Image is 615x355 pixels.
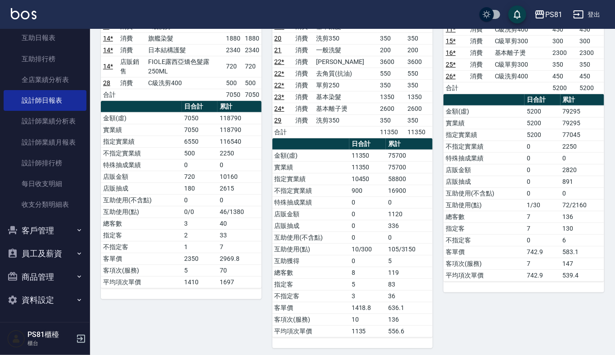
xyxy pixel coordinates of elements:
td: C級洗剪400 [493,23,550,35]
td: C級單剪300 [493,35,550,47]
a: 設計師排行榜 [4,153,86,173]
td: 8 [349,267,386,278]
td: 合計 [272,126,293,138]
td: 583.1 [561,246,604,258]
td: 300 [550,35,577,47]
td: 2600 [405,103,433,114]
td: 720 [243,56,262,77]
td: 16900 [386,185,433,196]
td: 636.1 [386,302,433,314]
td: 消費 [293,44,314,56]
td: 2350 [182,253,217,264]
td: 1350 [378,91,406,103]
td: 消費 [468,23,493,35]
td: 消費 [293,79,314,91]
td: 1 [182,241,217,253]
td: 116540 [217,136,261,147]
td: 互助使用(不含點) [272,232,349,243]
td: 77045 [561,129,604,141]
td: 33 [217,229,261,241]
td: 不指定客 [272,290,349,302]
td: 0 [217,159,261,171]
td: 550 [405,68,433,79]
td: 900 [349,185,386,196]
td: 5200 [577,82,604,94]
td: 350 [378,32,406,44]
td: 0 [182,194,217,206]
th: 日合計 [349,138,386,150]
td: 基本染髮 [314,91,378,103]
a: 21 [275,46,282,54]
td: 0 [525,187,560,199]
td: 742.9 [525,269,560,281]
td: 350 [405,114,433,126]
td: 客單價 [272,302,349,314]
td: 1/30 [525,199,560,211]
td: 特殊抽成業績 [272,196,349,208]
td: 消費 [468,35,493,47]
td: 0 [349,232,386,243]
td: 5200 [525,117,560,129]
td: 客項次(服務) [272,314,349,325]
td: 147 [561,258,604,269]
td: 不指定實業績 [443,141,525,152]
td: 11350 [378,126,406,138]
td: 互助使用(點) [272,243,349,255]
td: 1135 [349,325,386,337]
td: 136 [386,314,433,325]
td: 79295 [561,105,604,117]
td: 總客數 [272,267,349,278]
td: 合計 [101,89,118,100]
th: 日合計 [525,94,560,106]
td: 實業績 [272,161,349,173]
td: 消費 [118,32,146,44]
td: 550 [378,68,406,79]
td: 720 [182,171,217,182]
td: 0 [386,196,433,208]
td: 消費 [468,47,493,59]
td: 日本結構護髮 [146,44,224,56]
td: 店販金額 [272,208,349,220]
td: 互助使用(不含點) [101,194,182,206]
td: 店販銷售 [118,56,146,77]
td: 83 [386,278,433,290]
td: 消費 [468,70,493,82]
a: 設計師業績月報表 [4,132,86,153]
td: 46/1380 [217,206,261,218]
td: 10 [349,314,386,325]
td: 5200 [550,82,577,94]
td: 7050 [224,89,243,100]
td: 0/0 [182,206,217,218]
button: 資料設定 [4,288,86,312]
td: 75700 [386,161,433,173]
td: 200 [378,44,406,56]
td: 平均項次單價 [443,269,525,281]
td: 1697 [217,276,261,288]
td: 500 [224,77,243,89]
td: 500 [243,77,262,89]
td: 0 [525,164,560,176]
a: 全店業績分析表 [4,69,86,90]
a: 互助排行榜 [4,49,86,69]
td: 450 [550,23,577,35]
td: 10450 [349,173,386,185]
td: 2340 [243,44,262,56]
button: 登出 [570,6,604,23]
td: 基本離子燙 [493,47,550,59]
td: 消費 [293,32,314,44]
td: 1350 [405,91,433,103]
td: 不指定實業績 [272,185,349,196]
h5: PS81櫃檯 [27,330,73,339]
td: 2820 [561,164,604,176]
p: 櫃台 [27,339,73,347]
td: 消費 [293,114,314,126]
td: 互助獲得 [272,255,349,267]
td: 指定客 [101,229,182,241]
td: 消費 [468,59,493,70]
td: 539.4 [561,269,604,281]
td: 客單價 [443,246,525,258]
td: 7 [525,223,560,234]
a: 設計師日報表 [4,90,86,111]
td: 11350 [349,150,386,161]
td: 2340 [224,44,243,56]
